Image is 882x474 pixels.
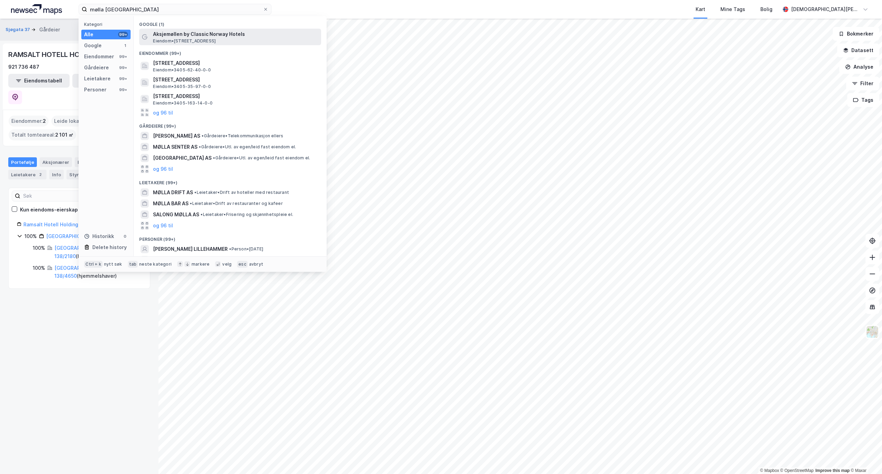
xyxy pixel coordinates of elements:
[118,54,128,59] div: 99+
[190,201,283,206] span: Leietaker • Drift av restauranter og kafeer
[84,63,109,72] div: Gårdeiere
[153,221,173,230] button: og 96 til
[54,265,106,279] a: [GEOGRAPHIC_DATA], 138/4650
[866,325,879,338] img: Z
[84,41,102,50] div: Google
[199,144,201,149] span: •
[8,63,39,71] div: 921 736 487
[153,143,197,151] span: MØLLA SENTER AS
[846,77,879,90] button: Filter
[190,201,192,206] span: •
[75,157,117,167] div: Eiendommer
[153,100,213,106] span: Eiendom • 3405-163-14-0-0
[118,87,128,92] div: 99+
[192,261,209,267] div: markere
[118,65,128,70] div: 99+
[8,157,37,167] div: Portefølje
[92,243,127,251] div: Delete history
[37,171,44,178] div: 2
[84,232,114,240] div: Historikk
[229,246,263,252] span: Person • [DATE]
[848,441,882,474] iframe: Chat Widget
[199,144,296,150] span: Gårdeiere • Utl. av egen/leid fast eiendom el.
[54,264,142,280] div: ( hjemmelshaver )
[696,5,705,13] div: Kart
[213,155,310,161] span: Gårdeiere • Utl. av egen/leid fast eiendom el.
[51,116,100,127] div: Leide lokasjoner :
[54,244,142,260] div: ( hjemmelshaver )
[237,261,248,268] div: esc
[194,190,289,195] span: Leietaker • Drift av hoteller med restaurant
[128,261,138,268] div: tab
[33,244,45,252] div: 100%
[153,30,318,38] span: Aksjemøllen by Classic Norway Hotels
[201,212,203,217] span: •
[49,170,64,179] div: Info
[153,245,228,253] span: [PERSON_NAME] LILLEHAMMER
[153,67,211,73] span: Eiendom • 3405-62-40-0-0
[780,468,814,473] a: OpenStreetMap
[134,231,327,244] div: Personer (99+)
[833,27,879,41] button: Bokmerker
[118,76,128,81] div: 99+
[153,210,199,219] span: SALONG MØLLA AS
[194,190,196,195] span: •
[139,261,172,267] div: neste kategori
[6,26,31,33] button: Sjøgata 37
[213,155,215,160] span: •
[153,84,211,89] span: Eiendom • 3405-35-97-0-0
[122,234,128,239] div: 0
[760,5,772,13] div: Bolig
[20,191,96,201] input: Søk
[153,92,318,100] span: [STREET_ADDRESS]
[760,468,779,473] a: Mapbox
[837,43,879,57] button: Datasett
[847,93,879,107] button: Tags
[72,74,134,88] button: Leietakertabell
[84,22,131,27] div: Kategori
[24,232,37,240] div: 100%
[201,212,293,217] span: Leietaker • Frisering og skjønnhetspleie el.
[33,264,45,272] div: 100%
[153,188,193,197] span: MØLLA DRIFT AS
[84,75,111,83] div: Leietakere
[848,441,882,474] div: Kontrollprogram for chat
[54,245,106,259] a: [GEOGRAPHIC_DATA], 138/2180
[9,116,49,127] div: Eiendommer :
[153,199,188,208] span: MØLLA BAR AS
[153,59,318,67] span: [STREET_ADDRESS]
[249,261,263,267] div: avbryt
[66,170,95,179] div: Styret
[134,16,327,29] div: Google (1)
[134,118,327,130] div: Gårdeiere (99+)
[8,49,112,60] div: RAMSALT HOTELL HOLDING AS
[84,52,114,61] div: Eiendommer
[84,30,93,39] div: Alle
[46,233,104,239] a: [GEOGRAPHIC_DATA] AS
[134,175,327,187] div: Leietakere (99+)
[134,45,327,58] div: Eiendommer (99+)
[84,86,106,94] div: Personer
[87,4,263,14] input: Søk på adresse, matrikkel, gårdeiere, leietakere eller personer
[8,74,70,88] button: Eiendomstabell
[55,131,73,139] span: 2 101 ㎡
[104,261,122,267] div: nytt søk
[23,221,86,227] a: Ramsalt Hotell Holding AS
[153,132,200,140] span: [PERSON_NAME] AS
[202,133,204,138] span: •
[118,32,128,37] div: 99+
[8,170,47,179] div: Leietakere
[153,38,216,44] span: Eiendom • [STREET_ADDRESS]
[153,165,173,173] button: og 96 til
[153,76,318,84] span: [STREET_ADDRESS]
[222,261,232,267] div: velg
[229,246,231,251] span: •
[39,26,60,34] div: Gårdeier
[9,129,76,140] div: Totalt tomteareal :
[839,60,879,74] button: Analyse
[122,43,128,48] div: 1
[791,5,860,13] div: [DEMOGRAPHIC_DATA][PERSON_NAME]
[816,468,850,473] a: Improve this map
[720,5,745,13] div: Mine Tags
[153,154,212,162] span: [GEOGRAPHIC_DATA] AS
